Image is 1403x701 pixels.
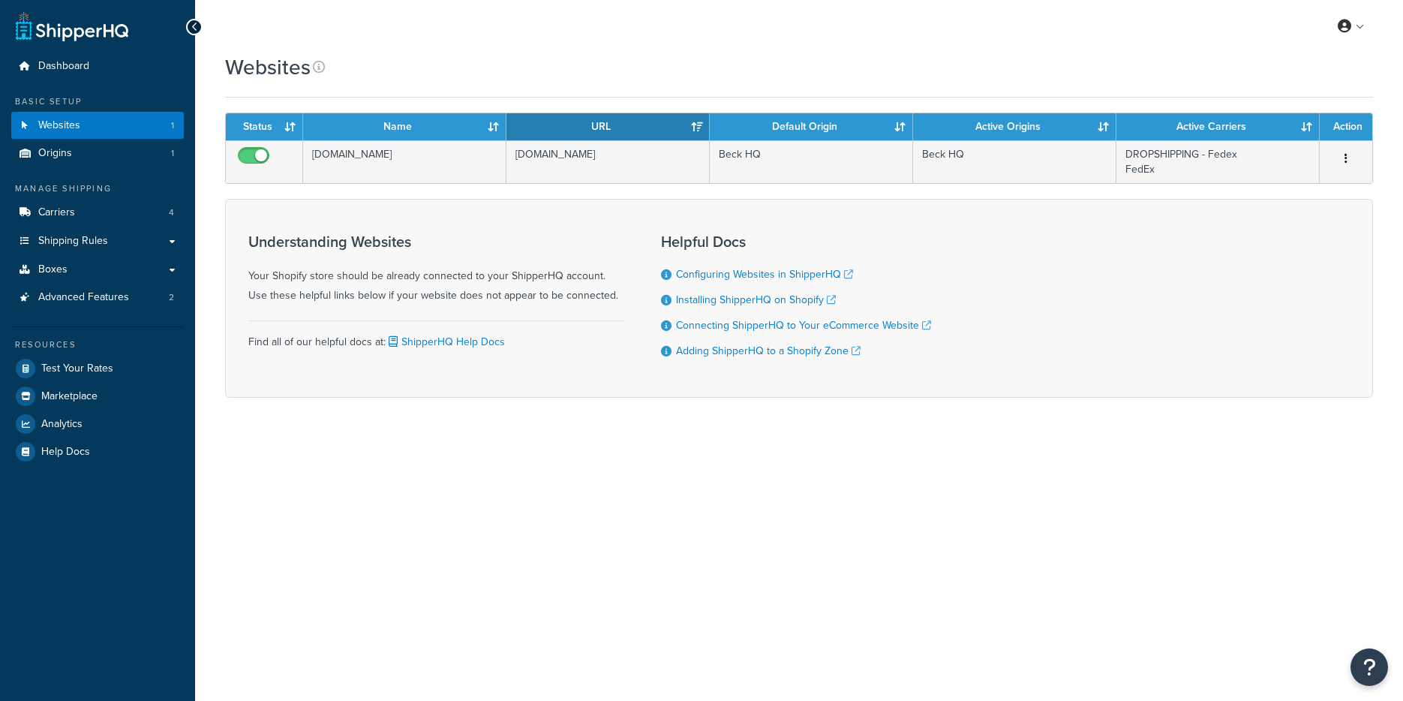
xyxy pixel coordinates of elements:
[41,446,90,459] span: Help Docs
[710,140,913,183] td: Beck HQ
[661,233,931,250] h3: Helpful Docs
[676,266,853,282] a: Configuring Websites in ShipperHQ
[386,334,505,350] a: ShipperHQ Help Docs
[1350,648,1388,686] button: Open Resource Center
[38,263,68,276] span: Boxes
[11,140,184,167] a: Origins 1
[38,291,129,304] span: Advanced Features
[506,140,710,183] td: [DOMAIN_NAME]
[11,199,184,227] a: Carriers 4
[11,438,184,465] a: Help Docs
[11,256,184,284] a: Boxes
[171,119,174,132] span: 1
[11,140,184,167] li: Origins
[676,292,836,308] a: Installing ShipperHQ on Shopify
[41,363,113,375] span: Test Your Rates
[11,383,184,410] a: Marketplace
[303,140,506,183] td: [DOMAIN_NAME]
[248,233,623,250] h3: Understanding Websites
[506,113,710,140] th: URL: activate to sort column ascending
[38,147,72,160] span: Origins
[41,390,98,403] span: Marketplace
[171,147,174,160] span: 1
[11,95,184,108] div: Basic Setup
[248,320,623,352] div: Find all of our helpful docs at:
[38,235,108,248] span: Shipping Rules
[11,53,184,80] a: Dashboard
[11,284,184,311] li: Advanced Features
[676,343,861,359] a: Adding ShipperHQ to a Shopify Zone
[913,140,1116,183] td: Beck HQ
[11,284,184,311] a: Advanced Features 2
[38,60,89,73] span: Dashboard
[16,11,128,41] a: ShipperHQ Home
[11,338,184,351] div: Resources
[225,53,311,82] h1: Websites
[710,113,913,140] th: Default Origin: activate to sort column ascending
[169,206,174,219] span: 4
[913,113,1116,140] th: Active Origins: activate to sort column ascending
[11,227,184,255] a: Shipping Rules
[1116,113,1320,140] th: Active Carriers: activate to sort column ascending
[676,317,931,333] a: Connecting ShipperHQ to Your eCommerce Website
[11,112,184,140] a: Websites 1
[169,291,174,304] span: 2
[11,182,184,195] div: Manage Shipping
[226,113,303,140] th: Status: activate to sort column ascending
[11,411,184,438] a: Analytics
[38,206,75,219] span: Carriers
[248,233,623,305] div: Your Shopify store should be already connected to your ShipperHQ account. Use these helpful links...
[11,112,184,140] li: Websites
[11,199,184,227] li: Carriers
[303,113,506,140] th: Name: activate to sort column ascending
[11,355,184,382] a: Test Your Rates
[1116,140,1320,183] td: DROPSHIPPING - Fedex FedEx
[1320,113,1372,140] th: Action
[41,418,83,431] span: Analytics
[38,119,80,132] span: Websites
